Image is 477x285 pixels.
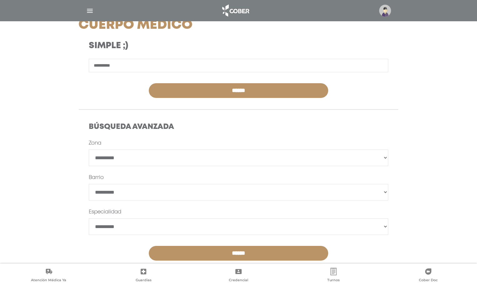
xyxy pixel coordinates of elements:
span: Atención Médica Ya [31,278,66,283]
a: Atención Médica Ya [1,268,96,284]
img: Cober_menu-lines-white.svg [86,7,94,15]
span: Cober Doc [419,278,438,283]
h4: Búsqueda Avanzada [89,123,388,132]
img: profile-placeholder.svg [379,5,391,17]
label: Especialidad [89,208,121,216]
label: Zona [89,140,101,147]
span: Credencial [229,278,248,283]
label: Barrio [89,174,104,181]
span: Turnos [327,278,340,283]
h1: Cuerpo Médico [78,18,289,33]
a: Guardias [96,268,191,284]
img: logo_cober_home-white.png [219,3,252,18]
a: Credencial [191,268,286,284]
span: Guardias [136,278,152,283]
a: Turnos [286,268,381,284]
h3: Simple ;) [89,41,279,51]
a: Cober Doc [381,268,476,284]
